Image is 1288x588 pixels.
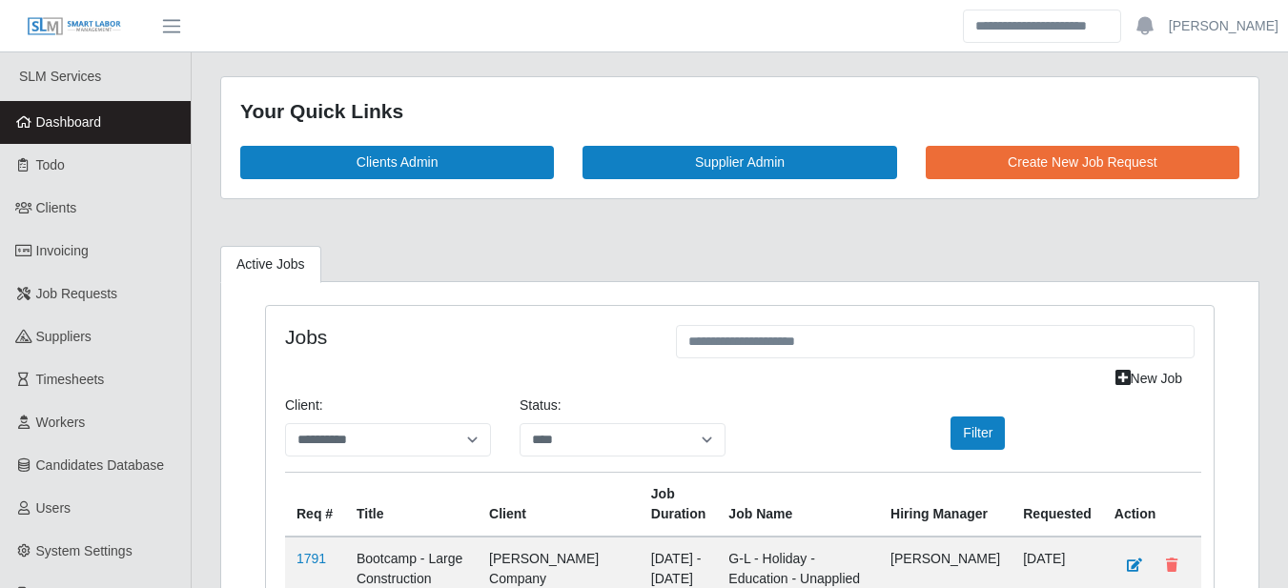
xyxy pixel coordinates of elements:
[220,246,321,283] a: Active Jobs
[583,146,896,179] a: Supplier Admin
[1012,472,1103,537] th: Requested
[240,96,1239,127] div: Your Quick Links
[285,472,345,537] th: Req #
[640,472,718,537] th: Job Duration
[19,69,101,84] span: SLM Services
[520,395,562,416] label: Status:
[36,329,92,344] span: Suppliers
[963,10,1121,43] input: Search
[285,395,323,416] label: Client:
[36,243,89,258] span: Invoicing
[296,551,326,566] a: 1791
[36,543,133,558] span: System Settings
[951,416,1005,450] button: Filter
[1103,362,1195,395] a: New Job
[285,325,647,349] h4: Jobs
[345,472,478,537] th: Title
[36,372,105,387] span: Timesheets
[36,157,65,172] span: Todo
[36,457,165,473] span: Candidates Database
[926,146,1239,179] a: Create New Job Request
[36,114,102,130] span: Dashboard
[717,472,879,537] th: Job Name
[478,472,640,537] th: Client
[1169,16,1278,36] a: [PERSON_NAME]
[1103,472,1201,537] th: Action
[36,200,77,215] span: Clients
[240,146,554,179] a: Clients Admin
[27,16,122,37] img: SLM Logo
[36,500,72,516] span: Users
[36,415,86,430] span: Workers
[879,472,1012,537] th: Hiring Manager
[36,286,118,301] span: Job Requests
